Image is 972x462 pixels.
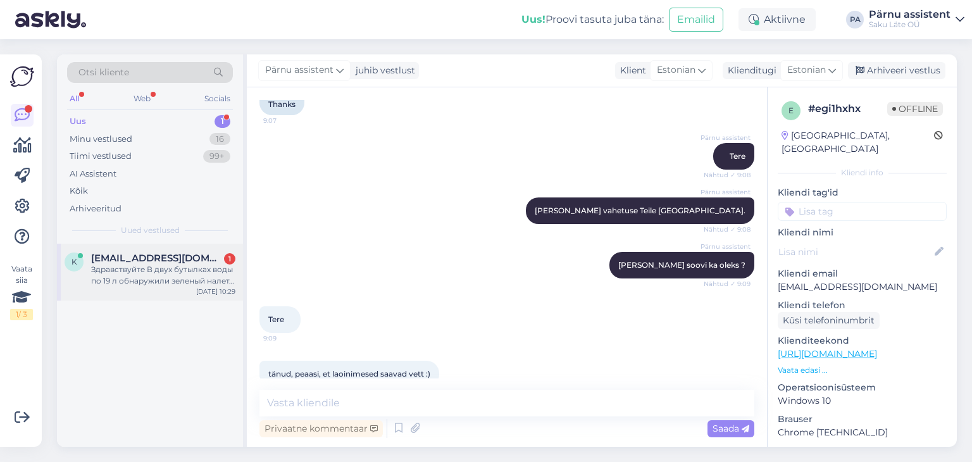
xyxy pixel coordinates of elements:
span: Pärnu assistent [701,242,751,251]
div: [DATE] 10:29 [196,287,235,296]
span: Tere [268,315,284,324]
span: Pärnu assistent [265,63,333,77]
b: Uus! [521,13,545,25]
span: Uued vestlused [121,225,180,236]
div: Uus [70,115,86,128]
div: Aktiivne [738,8,816,31]
div: # egi1hxhx [808,101,887,116]
div: Tiimi vestlused [70,150,132,163]
p: Brauser [778,413,947,426]
span: Nähtud ✓ 9:08 [703,170,751,180]
div: All [67,91,82,107]
p: Kliendi tag'id [778,186,947,199]
input: Lisa nimi [778,245,932,259]
span: Offline [887,102,943,116]
p: Windows 10 [778,394,947,408]
span: karina.karusar@gmail.com [91,253,223,264]
button: Emailid [669,8,723,32]
span: 9:09 [263,334,311,343]
span: Otsi kliente [78,66,129,79]
p: [EMAIL_ADDRESS][DOMAIN_NAME] [778,280,947,294]
span: e [788,106,794,115]
p: Kliendi nimi [778,226,947,239]
span: k [72,257,77,266]
p: Vaata edasi ... [778,365,947,376]
div: [GEOGRAPHIC_DATA], [GEOGRAPHIC_DATA] [782,129,934,156]
div: Privaatne kommentaar [259,420,383,437]
span: [PERSON_NAME] soovi ka oleks ? [618,260,745,270]
div: Klient [615,64,646,77]
p: Chrome [TECHNICAL_ID] [778,426,947,439]
div: 1 / 3 [10,309,33,320]
div: Web [131,91,153,107]
span: tänud, peaasi, et laoinimesed saavad vett :) [268,369,430,378]
div: 16 [209,133,230,146]
a: Pärnu assistentSaku Läte OÜ [869,9,964,30]
div: Kõik [70,185,88,197]
span: 9:07 [263,116,311,125]
div: Thanks [259,94,304,115]
div: juhib vestlust [351,64,415,77]
input: Lisa tag [778,202,947,221]
div: Vaata siia [10,263,33,320]
span: Tere [730,151,745,161]
div: Minu vestlused [70,133,132,146]
div: 1 [215,115,230,128]
span: Nähtud ✓ 9:09 [703,279,751,289]
span: Nähtud ✓ 9:08 [703,225,751,234]
div: Proovi tasuta juba täna: [521,12,664,27]
span: Pärnu assistent [701,133,751,142]
img: Askly Logo [10,65,34,89]
div: Klienditugi [723,64,776,77]
div: Küsi telefoninumbrit [778,312,880,329]
span: Estonian [657,63,695,77]
div: 99+ [203,150,230,163]
div: Saku Läte OÜ [869,20,950,30]
span: Pärnu assistent [701,187,751,197]
span: [PERSON_NAME] vahetuse Teile [GEOGRAPHIC_DATA]. [535,206,745,215]
p: Kliendi email [778,267,947,280]
div: AI Assistent [70,168,116,180]
div: Socials [202,91,233,107]
div: Arhiveeri vestlus [848,62,945,79]
div: Здравствуйте В двух бутылках воды по 19 л обнаружили зеленый налет. Не считаем, что такую воду во... [91,264,235,287]
span: Saada [713,423,749,434]
a: [URL][DOMAIN_NAME] [778,348,877,359]
div: 1 [224,253,235,265]
p: Kliendi telefon [778,299,947,312]
p: Klienditeekond [778,334,947,347]
div: Pärnu assistent [869,9,950,20]
span: Estonian [787,63,826,77]
div: Arhiveeritud [70,203,121,215]
div: PA [846,11,864,28]
p: Operatsioonisüsteem [778,381,947,394]
div: Kliendi info [778,167,947,178]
